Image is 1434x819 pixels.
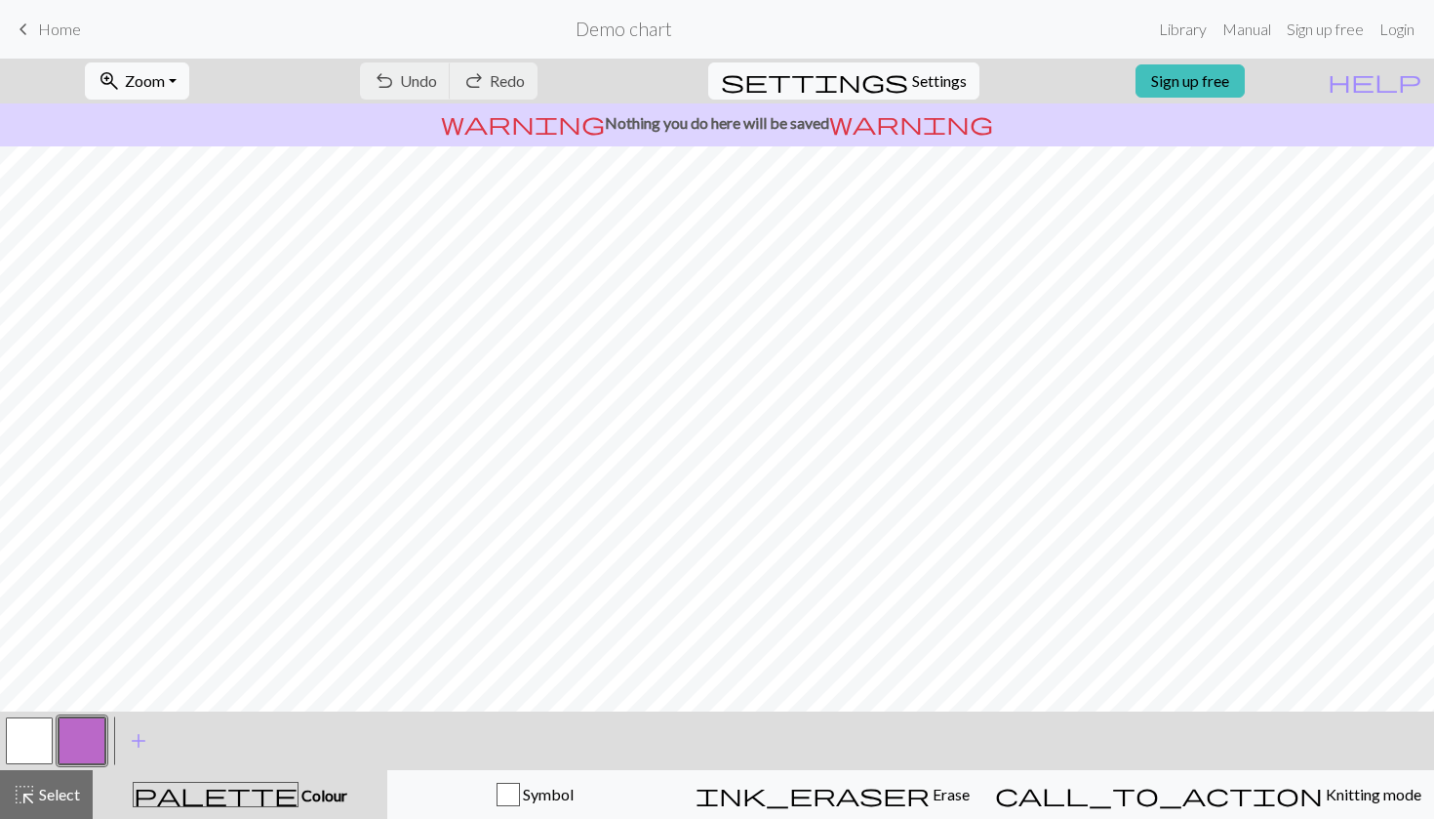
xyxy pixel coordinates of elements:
[708,62,979,100] button: SettingsSettings
[1323,785,1421,803] span: Knitting mode
[696,781,930,808] span: ink_eraser
[1215,10,1279,49] a: Manual
[387,770,683,819] button: Symbol
[1328,67,1421,95] span: help
[13,781,36,808] span: highlight_alt
[683,770,982,819] button: Erase
[1279,10,1372,49] a: Sign up free
[36,785,80,803] span: Select
[134,781,298,808] span: palette
[12,13,81,46] a: Home
[930,785,970,803] span: Erase
[85,62,189,100] button: Zoom
[8,111,1426,135] p: Nothing you do here will be saved
[299,786,347,804] span: Colour
[576,18,672,40] h2: Demo chart
[93,770,387,819] button: Colour
[127,727,150,755] span: add
[38,20,81,38] span: Home
[1151,10,1215,49] a: Library
[982,770,1434,819] button: Knitting mode
[1135,64,1245,98] a: Sign up free
[829,109,993,137] span: warning
[912,69,967,93] span: Settings
[721,69,908,93] i: Settings
[98,67,121,95] span: zoom_in
[12,16,35,43] span: keyboard_arrow_left
[995,781,1323,808] span: call_to_action
[125,71,165,90] span: Zoom
[520,785,574,803] span: Symbol
[1372,10,1422,49] a: Login
[721,67,908,95] span: settings
[441,109,605,137] span: warning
